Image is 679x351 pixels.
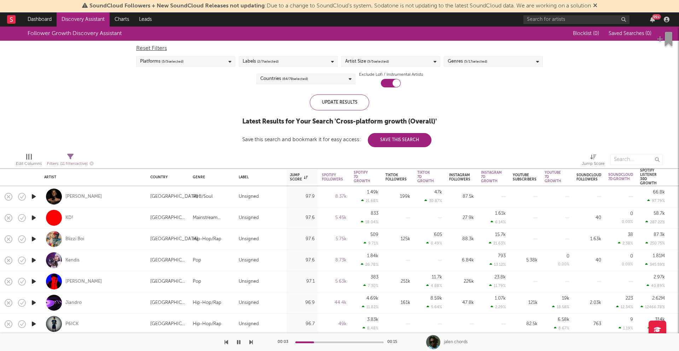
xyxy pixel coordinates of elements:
[593,31,599,36] span: ( 0 )
[193,175,228,179] div: Genre
[150,256,186,265] div: [GEOGRAPHIC_DATA]
[367,57,389,66] span: ( 5 / 5 selected)
[282,75,308,83] span: ( 64 / 78 selected)
[367,254,378,258] div: 1.84k
[498,254,506,258] div: 793
[489,283,506,288] div: 11.79 %
[239,299,259,307] div: Unsigned
[260,75,308,83] div: Countries
[573,31,599,36] span: Blocklist
[368,133,431,147] button: Save This Search
[645,262,665,267] div: 345.59 %
[489,241,506,246] div: 21.63 %
[640,305,665,309] div: 12466.78 %
[150,235,198,243] div: [GEOGRAPHIC_DATA]
[489,262,506,267] div: 13.12 %
[449,299,474,307] div: 47.8k
[140,57,184,66] div: Platforms
[593,3,597,9] span: Dismiss
[16,151,42,171] div: Edit Columns
[239,320,259,328] div: Unsigned
[322,277,347,286] div: 5.63k
[150,214,186,222] div: [GEOGRAPHIC_DATA]
[608,173,633,181] div: Soundcloud 7D Growth
[371,211,378,216] div: 833
[361,220,378,224] div: 18.04 %
[491,220,506,224] div: 6.14 %
[193,192,213,201] div: R&B/Soul
[278,338,292,346] div: 00:03
[162,57,184,66] span: ( 5 / 5 selected)
[362,326,378,330] div: 8.48 %
[65,215,73,221] a: KD!
[193,256,201,265] div: Pop
[576,299,601,307] div: 2.03k
[57,12,110,27] a: Discovery Assistant
[648,326,665,330] div: 45.73 %
[619,326,633,330] div: 1.19 %
[430,296,442,301] div: 8.59k
[65,278,102,285] a: [PERSON_NAME]
[65,321,79,327] div: P6ICK
[645,31,651,36] span: ( 0 )
[385,173,407,182] div: Tiktok Followers
[653,254,665,258] div: 1.81M
[28,29,122,38] div: Follower Growth Discovery Assistant
[361,198,378,203] div: 21.68 %
[193,299,221,307] div: Hip-Hop/Rap
[89,3,265,9] span: SoundCloud Followers + New SoundCloud Releases not updating
[513,299,538,307] div: 121k
[239,192,259,201] div: Unsigned
[290,320,315,328] div: 96.7
[364,241,378,246] div: 9.71 %
[448,57,487,66] div: Genres
[449,277,474,286] div: 226k
[616,305,633,309] div: 12.34 %
[193,277,201,286] div: Pop
[242,117,437,126] div: Latest Results for Your Search ' Cross-platform growth (Overall) '
[354,171,370,183] div: Spotify 7D Growth
[89,3,591,9] span: : Due to a change to SoundCloud's system, Sodatone is not updating to the latest SoundCloud data....
[193,235,221,243] div: Hip-Hop/Rap
[110,12,134,27] a: Charts
[464,57,487,66] span: ( 5 / 17 selected)
[545,171,561,183] div: YouTube 7D Growth
[576,173,601,182] div: Soundcloud Followers
[495,296,506,301] div: 1.07k
[290,256,315,265] div: 97.6
[552,305,569,309] div: 18.58 %
[444,339,468,345] div: jalen chords
[239,175,279,179] div: Label
[449,256,474,265] div: 6.84k
[290,235,315,243] div: 97.6
[449,192,474,201] div: 87.5k
[449,173,470,182] div: Instagram Followers
[47,151,94,171] div: Filters(11 filters active)
[257,57,279,66] span: ( 2 / 7 selected)
[65,300,82,306] a: Jiandro
[558,263,569,266] div: 0.00 %
[65,194,102,200] a: [PERSON_NAME]
[361,262,378,267] div: 26.78 %
[513,173,536,182] div: YouTube Subscribers
[23,12,57,27] a: Dashboard
[362,305,378,309] div: 11.82 %
[630,212,633,216] div: 0
[622,263,633,266] div: 0.00 %
[434,190,442,195] div: 47k
[239,256,259,265] div: Unsigned
[426,241,442,246] div: 0.49 %
[495,232,506,237] div: 15.7k
[558,317,569,322] div: 6.58k
[385,235,410,243] div: 125k
[417,171,434,183] div: Tiktok 7D Growth
[367,190,378,195] div: 1.49k
[65,236,84,242] a: Blizzi Boi
[150,299,186,307] div: [GEOGRAPHIC_DATA]
[134,12,157,27] a: Leads
[60,162,88,166] span: ( 11 filters active)
[449,214,474,222] div: 27.9k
